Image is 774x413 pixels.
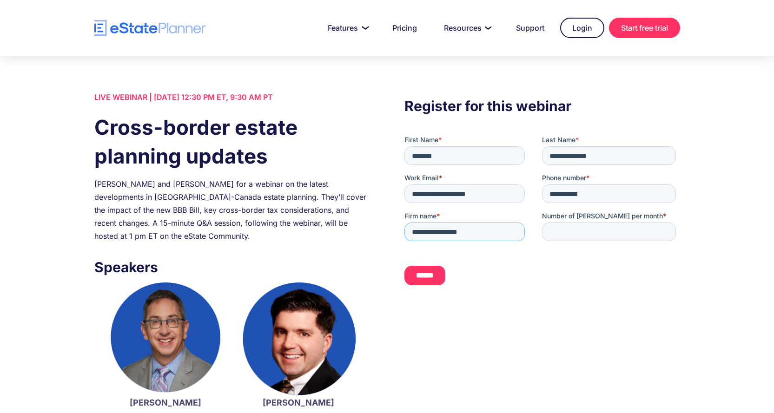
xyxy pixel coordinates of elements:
a: Features [317,19,377,37]
a: Resources [433,19,500,37]
a: Login [560,18,604,38]
h3: Speakers [94,256,370,278]
a: Pricing [381,19,428,37]
a: home [94,20,206,36]
strong: [PERSON_NAME] [263,398,334,407]
h3: Register for this webinar [404,95,680,117]
a: Support [505,19,556,37]
div: [PERSON_NAME] and [PERSON_NAME] for a webinar on the latest developments in [GEOGRAPHIC_DATA]-Can... [94,177,370,243]
div: LIVE WEBINAR | [DATE] 12:30 PM ET, 9:30 AM PT [94,91,370,104]
h1: Cross-border estate planning updates [94,113,370,170]
a: Start free trial [609,18,680,38]
iframe: Form 0 [404,135,680,293]
strong: [PERSON_NAME] [130,398,201,407]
